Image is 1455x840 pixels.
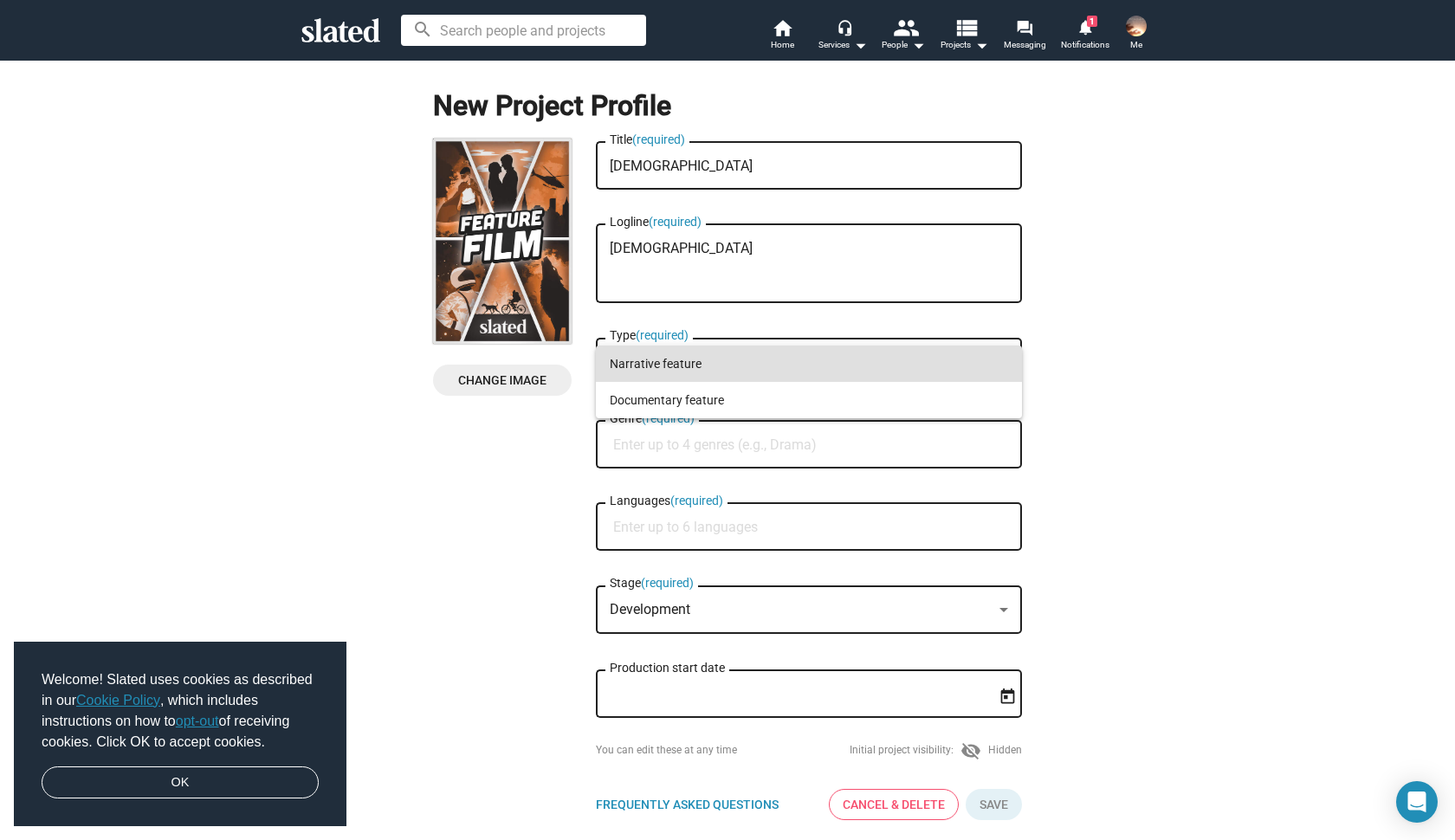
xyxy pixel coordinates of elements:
a: dismiss cookie message [42,766,319,799]
div: cookieconsent [14,642,346,827]
a: Cookie Policy [76,693,160,708]
a: opt-out [176,714,219,728]
span: Documentary feature [610,382,1008,418]
span: Welcome! Slated uses cookies as described in our , which includes instructions on how to of recei... [42,669,319,753]
span: Narrative feature [610,346,1008,382]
